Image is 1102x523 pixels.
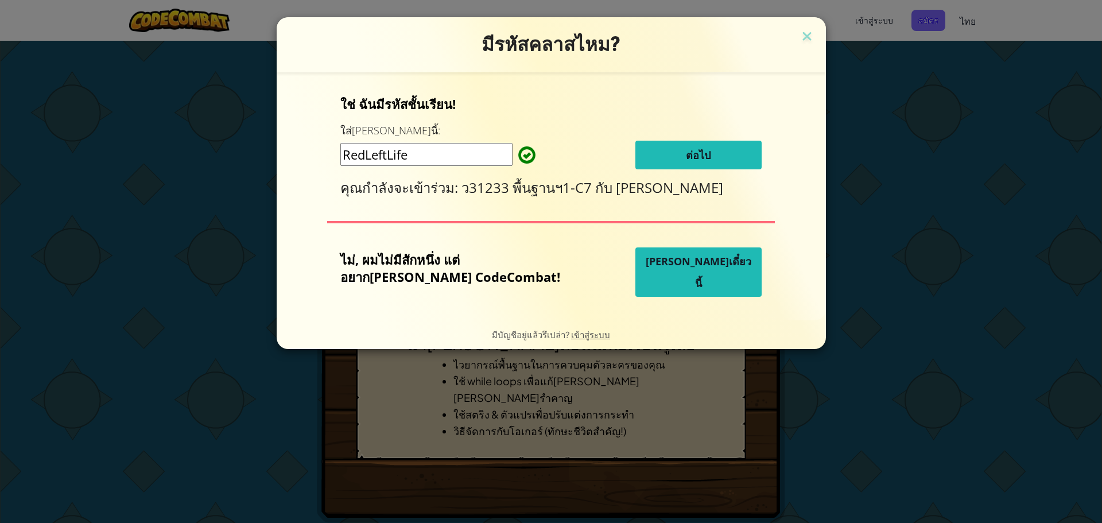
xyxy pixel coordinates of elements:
button: [PERSON_NAME]เดี๋ยวนี้ [635,247,762,297]
span: คุณกำลังจะเข้าร่วม: [340,178,461,197]
label: ใส่[PERSON_NAME]นี้: [340,123,440,138]
span: กับ [595,178,616,197]
span: [PERSON_NAME] [616,178,723,197]
p: ไม่, ผมไม่มีสักหนึ่ง แต่อยาก[PERSON_NAME] CodeCombat! [340,251,578,285]
span: [PERSON_NAME]เดี๋ยวนี้ [646,254,751,290]
span: มีบัญชีอยู่แล้วรึเปล่า? [492,329,571,340]
span: มีรหัสคลาสไหม? [482,33,621,56]
p: ใช่ ฉันมีรหัสชั้นเรียน! [340,95,762,113]
a: เข้าสู่ระบบ [571,329,610,340]
button: ต่อไป [635,141,762,169]
img: close icon [800,29,814,46]
span: ต่อไป [686,148,711,162]
span: ว31233 พื้นฐานฯ1-C7 [461,178,595,197]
